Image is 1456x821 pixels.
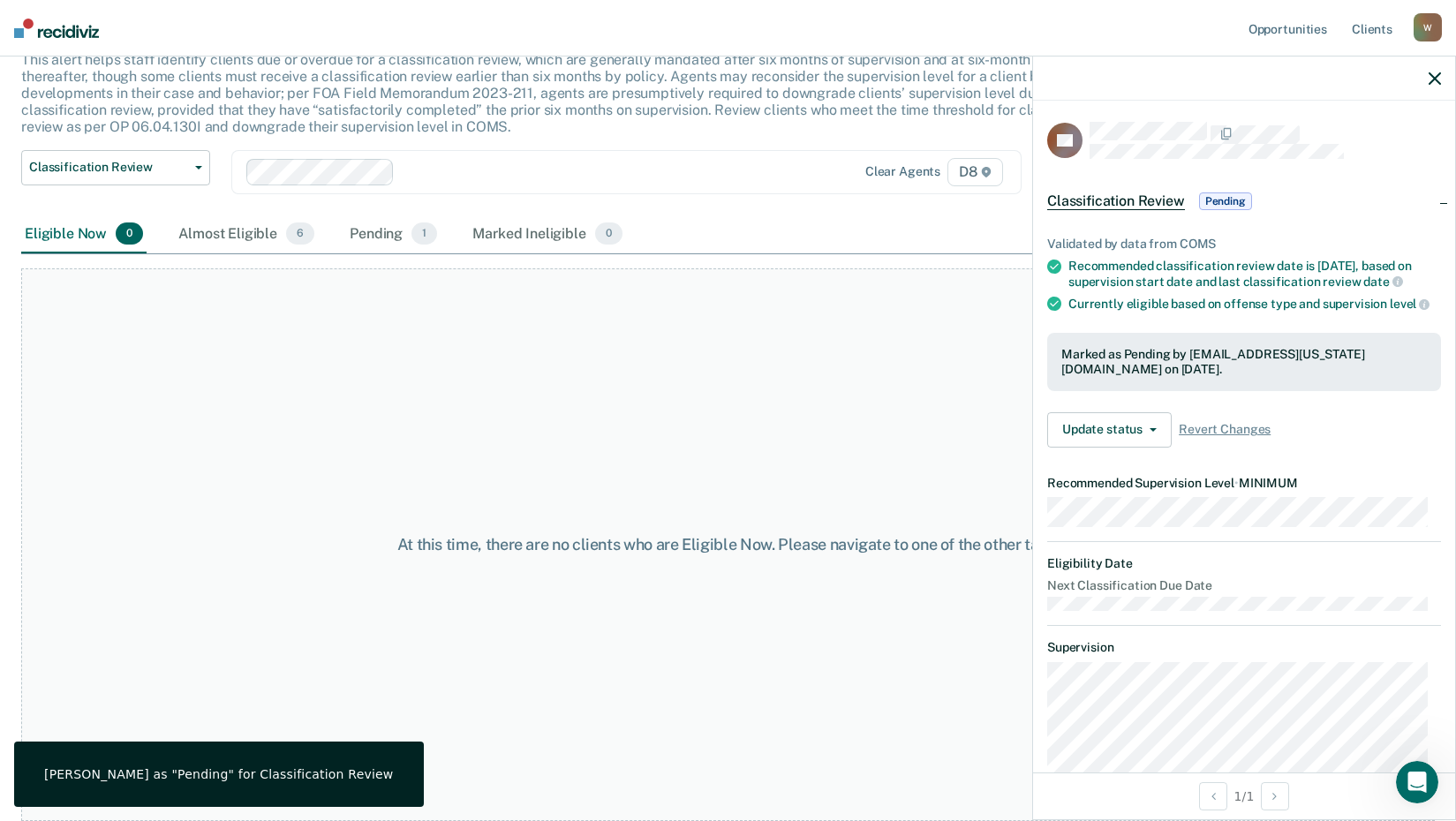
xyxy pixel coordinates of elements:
span: Revert Changes [1179,422,1271,437]
span: level [1390,297,1430,311]
div: Marked Ineligible [469,215,626,254]
dt: Next Classification Due Date [1047,578,1441,593]
div: Eligible Now [21,215,147,254]
span: 0 [116,222,143,245]
div: Clear agents [865,164,940,179]
span: 6 [286,222,314,245]
dt: Supervision [1047,640,1441,655]
div: 1 / 1 [1033,772,1455,819]
div: Classification ReviewPending [1033,173,1455,230]
p: This alert helps staff identify clients due or overdue for a classification review, which are gen... [21,51,1104,136]
span: 1 [411,222,437,245]
div: W [1414,13,1442,41]
button: Update status [1047,412,1172,448]
span: 0 [595,222,622,245]
div: Recommended classification review date is [DATE], based on supervision start date and last classi... [1068,259,1441,289]
div: At this time, there are no clients who are Eligible Now. Please navigate to one of the other tabs. [375,535,1082,554]
div: Validated by data from COMS [1047,237,1441,252]
span: date [1363,275,1402,289]
img: Recidiviz [14,19,99,38]
span: • [1234,476,1239,490]
span: Pending [1199,192,1252,210]
button: Previous Opportunity [1199,782,1227,810]
div: Currently eligible based on offense type and supervision [1068,296,1441,312]
iframe: Intercom live chat [1396,761,1438,803]
dt: Eligibility Date [1047,556,1441,571]
div: Almost Eligible [175,215,318,254]
span: Classification Review [1047,192,1185,210]
dt: Recommended Supervision Level MINIMUM [1047,476,1441,491]
div: [PERSON_NAME] as "Pending" for Classification Review [44,766,394,782]
button: Next Opportunity [1261,782,1289,810]
span: D8 [947,158,1003,186]
div: Marked as Pending by [EMAIL_ADDRESS][US_STATE][DOMAIN_NAME] on [DATE]. [1061,347,1427,377]
span: Classification Review [29,160,188,175]
div: Pending [346,215,441,254]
